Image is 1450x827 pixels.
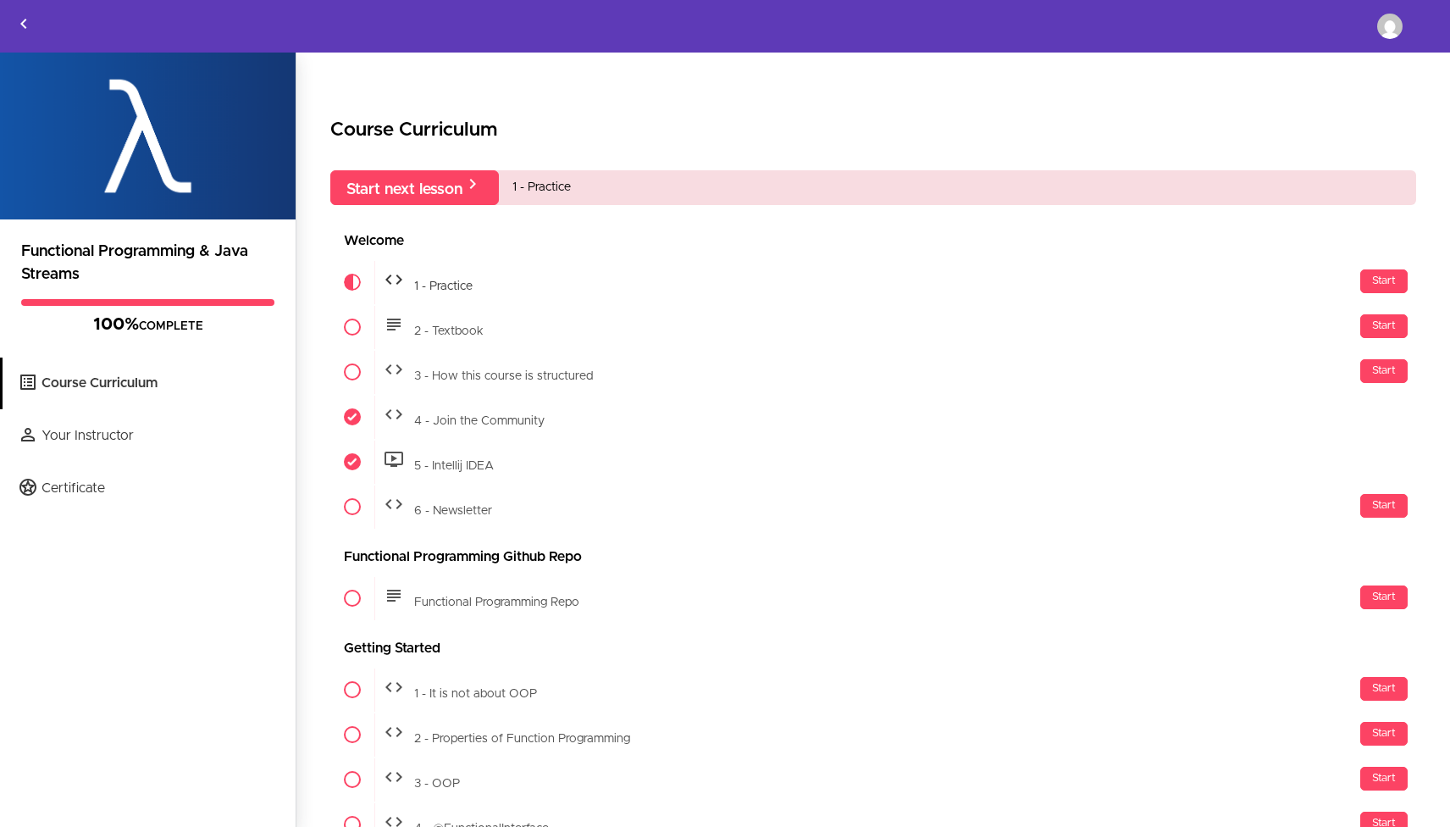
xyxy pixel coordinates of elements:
[1360,767,1408,791] div: Start
[414,414,545,426] span: 4 - Join the Community
[1377,14,1403,39] img: willyyao@outlook.com
[414,596,579,608] span: Functional Programming Repo
[1360,359,1408,383] div: Start
[3,358,296,409] a: Course Curriculum
[414,325,484,336] span: 2 - Textbook
[330,440,1416,484] a: Completed item 5 - Intellij IDEA
[1,1,47,52] a: Back to courses
[330,116,1416,145] h2: Course Curriculum
[1360,314,1408,338] div: Start
[330,538,1416,576] div: Functional Programming Github Repo
[1360,269,1408,293] div: Start
[330,713,1416,757] a: Start 2 - Properties of Function Programming
[330,305,1416,349] a: Start 2 - Textbook
[21,314,274,336] div: COMPLETE
[414,504,492,516] span: 6 - Newsletter
[330,485,1416,529] a: Start 6 - Newsletter
[330,440,374,484] span: Completed item
[330,576,1416,620] a: Start Functional Programming Repo
[1360,494,1408,518] div: Start
[330,350,1416,394] a: Start 3 - How this course is structured
[1360,677,1408,701] div: Start
[330,260,374,304] span: Current item
[330,170,499,205] a: Start next lesson
[3,463,296,514] a: Certificate
[330,260,1416,304] a: Current item Start 1 - Practice
[414,369,593,381] span: 3 - How this course is structured
[330,630,1416,668] div: Getting Started
[3,410,296,462] a: Your Instructor
[93,316,139,333] span: 100%
[330,395,1416,439] a: Completed item 4 - Join the Community
[1360,722,1408,746] div: Start
[414,459,494,471] span: 5 - Intellij IDEA
[414,687,537,699] span: 1 - It is not about OOP
[330,222,1416,260] div: Welcome
[330,668,1416,712] a: Start 1 - It is not about OOP
[414,732,630,744] span: 2 - Properties of Function Programming
[330,758,1416,802] a: Start 3 - OOP
[512,181,571,193] span: 1 - Practice
[14,14,34,34] svg: Back to courses
[330,395,374,439] span: Completed item
[1360,586,1408,609] div: Start
[414,777,460,789] span: 3 - OOP
[414,280,473,291] span: 1 - Practice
